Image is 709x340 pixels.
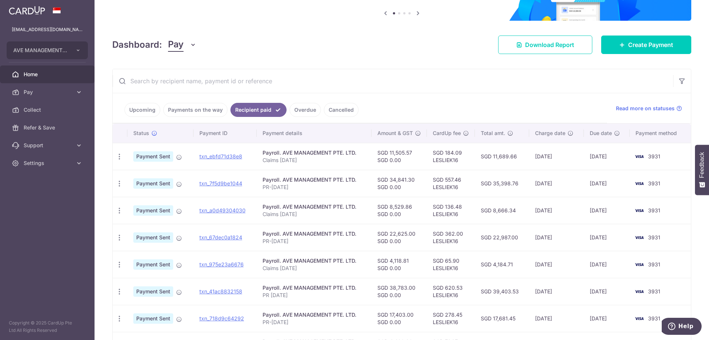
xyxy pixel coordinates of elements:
span: 3931 [648,288,660,294]
td: SGD 17,681.45 [475,305,529,332]
a: Overdue [290,103,321,117]
img: Bank Card [632,260,647,269]
td: [DATE] [529,170,584,197]
h4: Dashboard: [112,38,162,51]
span: Download Report [525,40,574,49]
p: PR-[DATE] [263,319,366,326]
a: txn_975e23a6676 [199,261,244,267]
td: [DATE] [584,143,630,170]
span: Support [24,142,72,149]
span: 3931 [648,207,660,213]
span: 3931 [648,315,660,322]
span: Settings [24,159,72,167]
a: Payments on the way [163,103,227,117]
div: Payroll. AVE MANAGEMENT PTE. LTD. [263,311,366,319]
a: txn_7f5d9be1044 [199,180,242,186]
img: Bank Card [632,206,647,215]
span: Read more on statuses [616,105,675,112]
p: [EMAIL_ADDRESS][DOMAIN_NAME] [12,26,83,33]
td: [DATE] [584,305,630,332]
a: Create Payment [601,36,691,54]
td: [DATE] [529,305,584,332]
span: Feedback [699,152,705,178]
td: SGD 22,625.00 SGD 0.00 [371,224,427,251]
td: SGD 39,403.53 [475,278,529,305]
span: Payment Sent [133,313,173,324]
td: SGD 184.09 LESLIEK16 [427,143,475,170]
span: Pay [24,88,72,96]
span: Amount & GST [377,129,413,137]
td: [DATE] [529,143,584,170]
p: Claims [DATE] [263,265,366,272]
img: Bank Card [632,314,647,323]
td: SGD 8,529.86 SGD 0.00 [371,197,427,224]
p: PR [DATE] [263,292,366,299]
td: [DATE] [584,224,630,251]
td: SGD 22,987.00 [475,224,529,251]
td: SGD 620.53 LESLIEK16 [427,278,475,305]
a: txn_ebfd71d38e8 [199,153,242,159]
span: CardUp fee [433,129,461,137]
span: Payment Sent [133,286,173,297]
span: 3931 [648,180,660,186]
img: Bank Card [632,287,647,296]
td: SGD 38,783.00 SGD 0.00 [371,278,427,305]
p: Claims [DATE] [263,211,366,218]
a: Read more on statuses [616,105,682,112]
td: [DATE] [584,278,630,305]
img: Bank Card [632,233,647,242]
img: CardUp [9,6,45,15]
span: 3931 [648,153,660,159]
span: Payment Sent [133,178,173,189]
span: Status [133,129,149,137]
button: Pay [168,38,196,52]
span: Due date [590,129,612,137]
span: Charge date [535,129,565,137]
img: Bank Card [632,152,647,161]
span: Payment Sent [133,259,173,270]
a: Upcoming [124,103,160,117]
td: [DATE] [529,224,584,251]
div: Payroll. AVE MANAGEMENT PTE. LTD. [263,230,366,238]
span: Create Payment [628,40,673,49]
td: SGD 11,689.66 [475,143,529,170]
td: SGD 362.00 LESLIEK16 [427,224,475,251]
td: SGD 4,184.71 [475,251,529,278]
td: SGD 278.45 LESLIEK16 [427,305,475,332]
a: txn_41ac8832158 [199,288,242,294]
td: [DATE] [584,197,630,224]
div: Payroll. AVE MANAGEMENT PTE. LTD. [263,284,366,292]
p: PR-[DATE] [263,238,366,245]
td: SGD 35,398.76 [475,170,529,197]
iframe: Opens a widget where you can find more information [662,318,702,336]
th: Payment details [257,124,372,143]
a: txn_a0d49304030 [199,207,246,213]
a: txn_718d9c64292 [199,315,244,322]
td: SGD 11,505.57 SGD 0.00 [371,143,427,170]
span: 3931 [648,234,660,240]
span: AVE MANAGEMENT PTE. LTD. [13,47,68,54]
img: Bank Card [632,179,647,188]
span: Payment Sent [133,205,173,216]
div: Payroll. AVE MANAGEMENT PTE. LTD. [263,176,366,184]
button: AVE MANAGEMENT PTE. LTD. [7,41,88,59]
div: Payroll. AVE MANAGEMENT PTE. LTD. [263,257,366,265]
p: Claims [DATE] [263,156,366,164]
td: [DATE] [529,251,584,278]
a: Cancelled [324,103,359,117]
td: [DATE] [529,197,584,224]
button: Feedback - Show survey [695,145,709,195]
span: Refer & Save [24,124,72,131]
a: txn_67dec0a1824 [199,234,242,240]
span: Collect [24,106,72,114]
td: SGD 8,666.34 [475,197,529,224]
a: Recipient paid [230,103,287,117]
div: Payroll. AVE MANAGEMENT PTE. LTD. [263,203,366,211]
th: Payment ID [193,124,257,143]
span: Pay [168,38,184,52]
div: Payroll. AVE MANAGEMENT PTE. LTD. [263,149,366,156]
span: Payment Sent [133,151,173,162]
td: SGD 136.48 LESLIEK16 [427,197,475,224]
td: [DATE] [584,251,630,278]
